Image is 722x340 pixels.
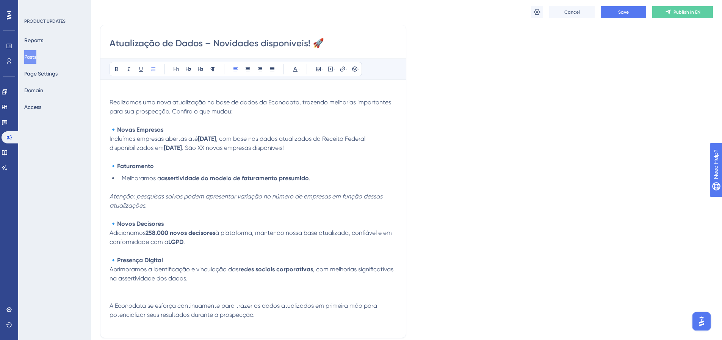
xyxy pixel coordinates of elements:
[24,18,66,24] div: PRODUCT UPDATES
[309,175,310,182] span: .
[110,99,393,115] span: Realizamos uma nova atualização na base de dados da Econodata, trazendo melhorias importantes par...
[601,6,646,18] button: Save
[24,67,58,80] button: Page Settings
[549,6,595,18] button: Cancel
[182,144,284,151] span: . São XX novas empresas disponíveis!
[18,2,47,11] span: Need Help?
[110,193,384,209] em: Atenção: pesquisas salvas podem apresentar variação no número de empresas em função dessas atuali...
[122,175,161,182] span: Melhoramos a
[24,100,41,114] button: Access
[24,83,43,97] button: Domain
[110,37,397,49] input: Post Title
[117,162,154,170] strong: Faturamento
[117,257,163,264] strong: Presença Digital
[110,135,198,142] span: Incluímos empresas abertas até
[690,310,713,333] iframe: UserGuiding AI Assistant Launcher
[110,229,146,236] span: Adicionamos
[110,257,117,264] span: 🔹
[168,238,183,246] strong: LGPD
[110,229,393,246] span: à plataforma, mantendo nossa base atualizada, confiável e em conformidade com a
[110,266,395,282] span: , com melhorias significativas na assertividade dos dados.
[652,6,713,18] button: Publish in EN
[24,33,43,47] button: Reports
[110,135,367,151] span: , com base nos dados atualizados da Receita Federal disponibilizados em
[198,135,216,142] strong: [DATE]
[183,238,185,246] span: .
[110,266,238,273] span: Aprimoramos a identificação e vinculação das
[564,9,580,15] span: Cancel
[161,175,309,182] strong: assertividade do modelo de faturamento presumido
[110,220,117,227] span: 🔹
[164,144,182,151] strong: [DATE]
[673,9,700,15] span: Publish in EN
[110,162,117,170] span: 🔹
[238,266,313,273] strong: redes sociais corporativas
[24,50,36,64] button: Posts
[618,9,629,15] span: Save
[110,302,379,318] span: A Econodata se esforça continuamente para trazer os dados atualizados em primeira mão para potenc...
[117,220,164,227] strong: Novos Decisores
[117,126,163,133] strong: Novas Empresas
[110,126,117,133] span: 🔹
[146,229,215,236] strong: 258.000 novos decisores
